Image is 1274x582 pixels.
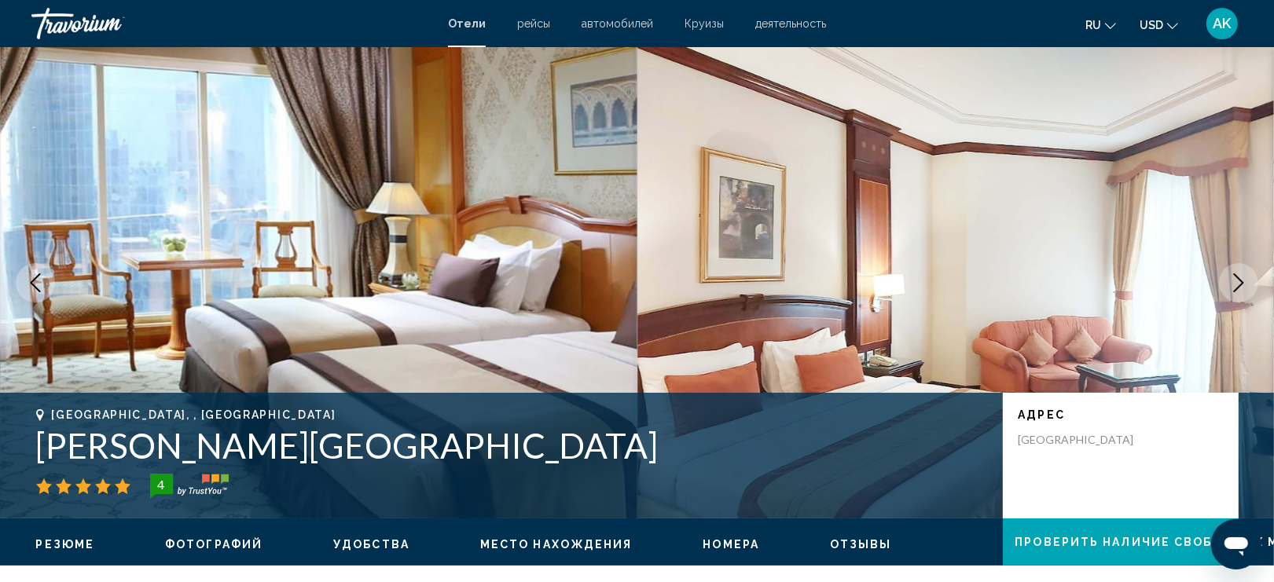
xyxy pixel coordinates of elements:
button: Отзывы [830,537,892,551]
button: Previous image [16,263,55,302]
p: адрес [1019,408,1223,421]
div: 4 [145,475,177,494]
a: Travorium [31,8,432,39]
span: Отзывы [830,538,892,551]
a: Круизы [685,17,724,30]
span: Место нахождения [480,538,633,551]
h1: [PERSON_NAME][GEOGRAPHIC_DATA] [36,425,987,466]
a: автомобилей [582,17,653,30]
button: Фотографий [165,537,263,551]
p: [GEOGRAPHIC_DATA] [1019,433,1144,447]
button: User Menu [1202,7,1243,40]
span: Фотографий [165,538,263,551]
span: USD [1140,19,1163,31]
span: ru [1085,19,1101,31]
a: Отели [448,17,486,30]
img: trustyou-badge-hor.svg [150,474,229,499]
button: Номера [703,537,760,551]
button: Change currency [1140,13,1178,36]
button: Change language [1085,13,1116,36]
span: AK [1213,16,1232,31]
button: Проверить наличие свободных мест [1003,518,1239,566]
button: Резюме [36,537,95,551]
a: рейсы [517,17,550,30]
iframe: Кнопка запуска окна обмена сообщениями [1211,519,1261,569]
span: Удобства [333,538,409,551]
span: Резюме [36,538,95,551]
span: Номера [703,538,760,551]
button: Удобства [333,537,409,551]
button: Место нахождения [480,537,633,551]
span: [GEOGRAPHIC_DATA], , [GEOGRAPHIC_DATA] [52,408,336,421]
button: Next image [1219,263,1258,302]
a: деятельность [755,17,826,30]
